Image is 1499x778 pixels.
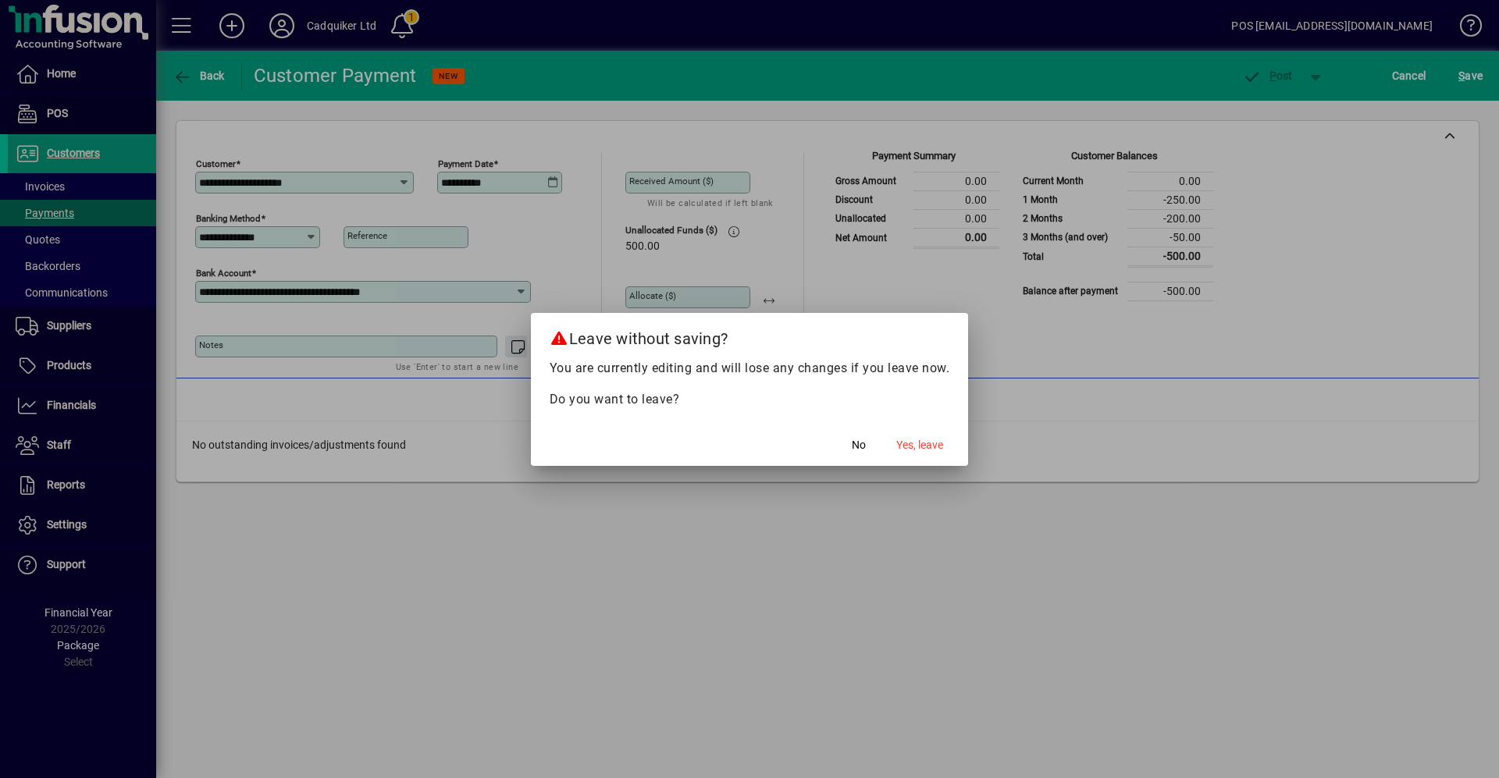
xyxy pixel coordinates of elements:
[531,313,969,358] h2: Leave without saving?
[550,359,950,378] p: You are currently editing and will lose any changes if you leave now.
[896,437,943,453] span: Yes, leave
[834,432,884,460] button: No
[550,390,950,409] p: Do you want to leave?
[890,432,949,460] button: Yes, leave
[852,437,866,453] span: No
